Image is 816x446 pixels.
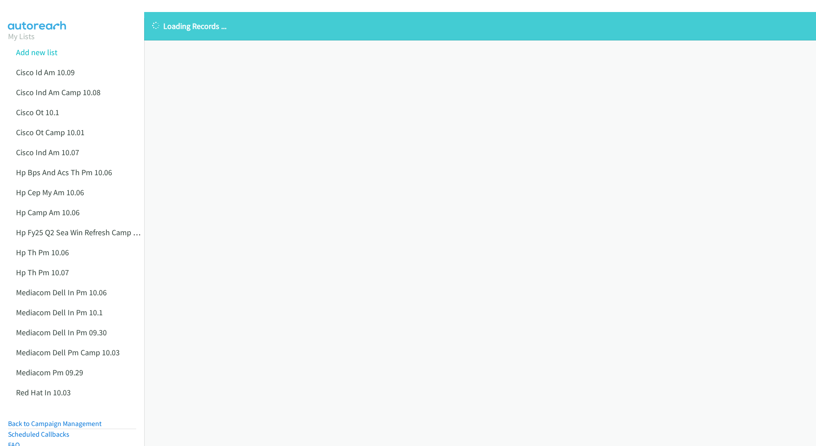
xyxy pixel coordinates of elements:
a: Hp Camp Am 10.06 [16,207,80,217]
a: Mediacom Dell In Pm 10.1 [16,307,103,317]
a: Red Hat In 10.03 [16,387,71,398]
p: Loading Records ... [152,20,808,32]
a: Cisco Ot Camp 10.01 [16,127,85,137]
a: Hp Cep My Am 10.06 [16,187,84,197]
a: Scheduled Callbacks [8,430,69,438]
a: Cisco Ind Am Camp 10.08 [16,87,101,97]
a: Mediacom Dell Pm Camp 10.03 [16,347,120,358]
a: Hp Th Pm 10.07 [16,267,69,277]
a: Back to Campaign Management [8,419,101,428]
a: Hp Bps And Acs Th Pm 10.06 [16,167,112,177]
a: Hp Fy25 Q2 Sea Win Refresh Camp Sg Am 10.06 [16,227,174,237]
a: Mediacom Dell In Pm 09.30 [16,327,107,338]
a: My Lists [8,31,35,41]
a: Cisco Ot 10.1 [16,107,59,117]
a: Mediacom Pm 09.29 [16,367,83,378]
a: Add new list [16,47,57,57]
a: Mediacom Dell In Pm 10.06 [16,287,107,297]
a: Hp Th Pm 10.06 [16,247,69,257]
a: Cisco Id Am 10.09 [16,67,75,77]
a: Cisco Ind Am 10.07 [16,147,79,157]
